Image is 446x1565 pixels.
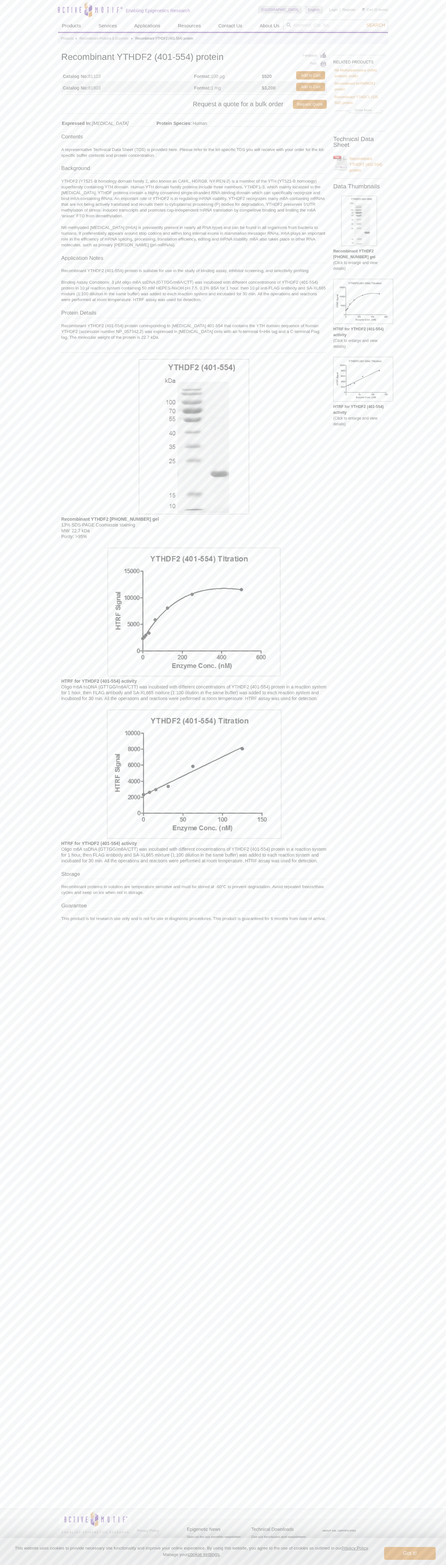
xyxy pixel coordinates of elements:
input: Keyword, Cat. No. [283,20,388,31]
a: ABOUT SSL CERTIFICATES [323,1530,356,1532]
a: Cart [362,7,373,12]
h4: Technical Downloads [251,1527,313,1532]
p: 13% SDS-PAGE Coomassie staining MW: 22.7 kDa Purity: >95% [61,516,327,539]
span: Protein Species: [130,121,192,126]
td: 81103 [61,70,194,81]
a: Privacy Policy [135,1526,160,1535]
b: HTRF for YTHDF2 (401-554) activity [333,404,383,415]
strong: Format: [194,73,211,79]
h3: Guarantee [61,902,327,911]
a: Applications [131,20,164,32]
td: 1 mg [194,81,262,93]
td: 81803 [61,81,194,93]
b: HTRF for YTHDF2 (401-554) activity [61,841,137,846]
span: Search [366,23,385,28]
p: Oligo m6A ssDNA (GTTGG/m6A/CTT) was incubated with different concentrations of YTHDF2 (401-554) p... [61,840,327,864]
strong: Catalog No: [63,85,88,91]
li: Recombinant YTHDF2 (401-554) protein [135,37,193,40]
h3: Background [61,165,327,174]
li: » [75,37,77,40]
h2: Enabling Epigenetics Research [126,8,190,14]
p: Oligo m6A ssDNA (GTTGG/m6A/CTT) was incubated with different concentrations of YTHDF2 (401-554) p... [61,678,327,701]
a: Recombinant YTHDF2 (401-554) protein [333,152,385,173]
img: Recombinant YTHDF2 (401-554) SDS PAGE gel [139,359,249,514]
a: Products [61,36,73,42]
a: Contact Us [214,20,246,32]
li: (0 items) [362,6,388,14]
p: Recombinant proteins in solution are temperature sensitive and must be stored at -80°C to prevent... [61,884,327,896]
a: Print [303,61,327,68]
a: Resources [174,20,205,32]
h4: Epigenetic News [187,1527,248,1532]
a: N6-Methyladenosine (m6A) antibody (mAb) [334,67,383,79]
a: [GEOGRAPHIC_DATA] [258,6,302,14]
h3: Storage [61,870,327,879]
p: Sign up for our monthly newsletter highlighting recent publications in the field of epigenetics. [187,1534,248,1556]
button: cookie settings [188,1551,220,1557]
span: Expressed In: [61,121,92,126]
strong: Catalog No: [63,73,88,79]
a: Show More [334,107,383,115]
img: HTRF for YTHDF2 (401-554) activity [108,548,280,677]
h1: Recombinant YTHDF2 (401-554) protein [61,52,327,63]
button: Got it! [384,1547,436,1560]
li: | [340,6,341,14]
a: Services [94,20,121,32]
img: HTRF for YTHDF2 (401-554) activity [333,357,393,402]
i: [MEDICAL_DATA] [92,121,129,126]
p: Recombinant YTHDF2 (401-554) protein corresponding to [MEDICAL_DATA] 401-554 that contains the YT... [61,323,327,340]
p: (Click to enlarge and view details) [333,248,385,271]
a: Products [58,20,85,32]
b: HTRF for YTHDF2 (401-554) activity [333,327,383,337]
p: YTHDF2 (YT521-B homology domain family 2, also known as CAHL, HGRG8, NY-REN-2) is a member of the... [61,178,327,248]
span: Request a quote for a bulk order [61,100,293,109]
strong: Format: [194,85,211,91]
img: HTRF for YTHDF2 (401-554) activity [107,710,281,839]
p: Get our brochures and newsletters, or request them by mail. [251,1534,313,1551]
img: Your Cart [362,8,365,11]
strong: $520 [262,73,272,79]
p: This product is for research use only and is not for use in diagnostic procedures. This product i... [61,916,327,922]
button: Search [364,22,387,28]
a: Terms & Conditions [135,1535,169,1545]
a: Recombinant hnRNPA2B1 protein [334,81,383,92]
p: A representative Technical Data Sheet (TDS) is provided here. Please refer to the lot-specific TD... [61,147,327,158]
img: Recombinant YTHDF2 (401-554) SDS PAGE gel [341,196,377,246]
a: Feedback [303,52,327,59]
p: This website uses cookies to provide necessary site functionality and improve your online experie... [10,1545,373,1558]
a: About Us [256,20,284,32]
a: Recombinant Proteins & Enzymes [80,36,129,42]
a: Add to Cart [296,83,325,91]
img: Active Motif, [58,1509,132,1535]
td: 100 µg [194,70,262,81]
h3: Contents [61,133,327,142]
a: Add to Cart [296,71,325,80]
table: Click to Verify - This site chose Symantec SSL for secure e-commerce and confidential communicati... [316,1520,364,1534]
p: Recombinant YTHDF2 (401-554) protein is suitable for use in the study of binding assay, inhibitor... [61,268,327,303]
h2: RELATED PRODUCTS [333,55,385,66]
h3: Application Notes [61,254,327,263]
h3: Protein Details [61,309,327,318]
span: Human [192,121,207,126]
li: » [131,37,133,40]
strong: $3,200 [262,85,276,91]
b: Recombinant YTHDF2 [PHONE_NUMBER] gel [333,249,375,259]
p: (Click to enlarge and view details) [333,404,385,427]
a: Privacy Policy [342,1546,368,1551]
a: Recombinant YTHDC1 (325-502) protein [334,94,383,106]
b: Recombinant YTHDF2 [PHONE_NUMBER] gel [61,517,159,522]
b: HTRF for YTHDF2 (401-554) activity [61,678,137,684]
p: (Click to enlarge and view details) [333,326,385,349]
h2: Data Thumbnails [333,184,385,189]
img: HTRF for YTHDF2 (401-554) activity [333,279,393,324]
a: English [305,6,323,14]
h2: Technical Data Sheet [333,136,385,148]
a: Login [329,7,338,12]
a: Register [342,7,355,12]
a: Request Quote [293,100,327,109]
